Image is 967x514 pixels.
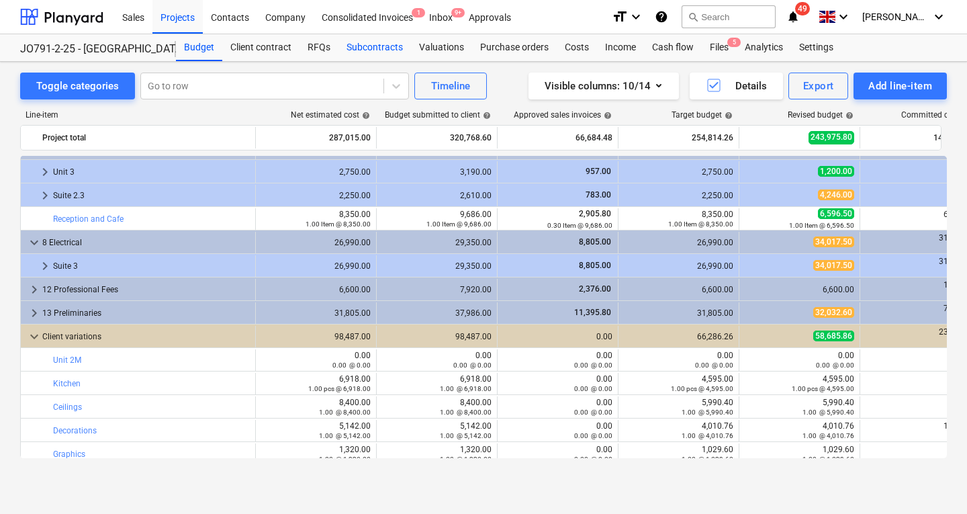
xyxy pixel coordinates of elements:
[702,34,737,61] div: Files
[574,432,612,439] small: 0.00 @ 0.00
[37,258,53,274] span: keyboard_arrow_right
[682,456,733,463] small: 1.00 @ 1,029.60
[42,127,250,148] div: Project total
[359,112,370,120] span: help
[53,402,82,412] a: Ceilings
[440,385,492,392] small: 1.00 @ 6,918.00
[503,332,612,341] div: 0.00
[382,285,492,294] div: 7,920.00
[451,8,465,17] span: 9+
[624,261,733,271] div: 26,990.00
[261,285,371,294] div: 6,600.00
[792,385,854,392] small: 1.00 pcs @ 4,595.00
[791,34,841,61] div: Settings
[261,238,371,247] div: 26,990.00
[20,73,135,99] button: Toggle categories
[319,432,371,439] small: 1.00 @ 5,142.00
[574,456,612,463] small: 0.00 @ 0.00
[42,302,250,324] div: 13 Preliminaries
[803,77,834,95] div: Export
[690,73,783,99] button: Details
[835,9,851,25] i: keyboard_arrow_down
[53,379,81,388] a: Kitchen
[528,73,679,99] button: Visible columns:10/14
[332,361,371,369] small: 0.00 @ 0.00
[813,331,854,341] span: 58,685.86
[745,285,854,294] div: 6,600.00
[644,34,702,61] a: Cash flow
[261,127,371,148] div: 287,015.00
[382,398,492,417] div: 8,400.00
[624,191,733,200] div: 2,250.00
[624,351,733,370] div: 0.00
[382,261,492,271] div: 29,350.00
[440,432,492,439] small: 1.00 @ 5,142.00
[431,77,470,95] div: Timeline
[900,449,967,514] iframe: Chat Widget
[382,238,492,247] div: 29,350.00
[682,5,776,28] button: Search
[503,398,612,417] div: 0.00
[818,166,854,177] span: 1,200.00
[624,127,733,148] div: 254,814.26
[809,131,854,144] span: 243,975.80
[472,34,557,61] a: Purchase orders
[53,449,85,459] a: Graphics
[42,279,250,300] div: 12 Professional Fees
[624,308,733,318] div: 31,805.00
[574,409,612,416] small: 0.00 @ 0.00
[382,445,492,464] div: 1,320.00
[574,385,612,392] small: 0.00 @ 0.00
[261,421,371,440] div: 5,142.00
[682,432,733,439] small: 1.00 @ 4,010.76
[412,8,425,17] span: 1
[26,305,42,321] span: keyboard_arrow_right
[338,34,411,61] a: Subcontracts
[308,385,371,392] small: 1.00 pcs @ 6,918.00
[385,110,491,120] div: Budget submitted to client
[26,234,42,251] span: keyboard_arrow_down
[453,361,492,369] small: 0.00 @ 0.00
[261,210,371,228] div: 8,350.00
[411,34,472,61] div: Valuations
[480,112,491,120] span: help
[788,110,854,120] div: Revised budget
[745,421,854,440] div: 4,010.76
[20,110,255,120] div: Line-item
[624,332,733,341] div: 66,286.26
[382,210,492,228] div: 9,686.00
[503,421,612,440] div: 0.00
[414,73,487,99] button: Timeline
[601,112,612,120] span: help
[597,34,644,61] div: Income
[514,110,612,120] div: Approved sales invoices
[291,110,370,120] div: Net estimated cost
[557,34,597,61] a: Costs
[42,326,250,347] div: Client variations
[20,42,160,56] div: JO791-2-25 - [GEOGRAPHIC_DATA] [GEOGRAPHIC_DATA]
[788,73,849,99] button: Export
[795,2,810,15] span: 49
[818,208,854,219] span: 6,596.50
[222,34,300,61] a: Client contract
[261,191,371,200] div: 2,250.00
[382,332,492,341] div: 98,487.00
[261,445,371,464] div: 1,320.00
[574,361,612,369] small: 0.00 @ 0.00
[802,432,854,439] small: 1.00 @ 4,010.76
[695,361,733,369] small: 0.00 @ 0.00
[862,11,929,22] span: [PERSON_NAME]
[655,9,668,25] i: Knowledge base
[261,332,371,341] div: 98,487.00
[722,112,733,120] span: help
[624,445,733,464] div: 1,029.60
[813,237,854,247] span: 34,017.50
[300,34,338,61] div: RFQs
[382,308,492,318] div: 37,986.00
[624,421,733,440] div: 4,010.76
[382,127,492,148] div: 320,768.60
[789,222,854,229] small: 1.00 Item @ 6,596.50
[261,308,371,318] div: 31,805.00
[813,307,854,318] span: 32,032.60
